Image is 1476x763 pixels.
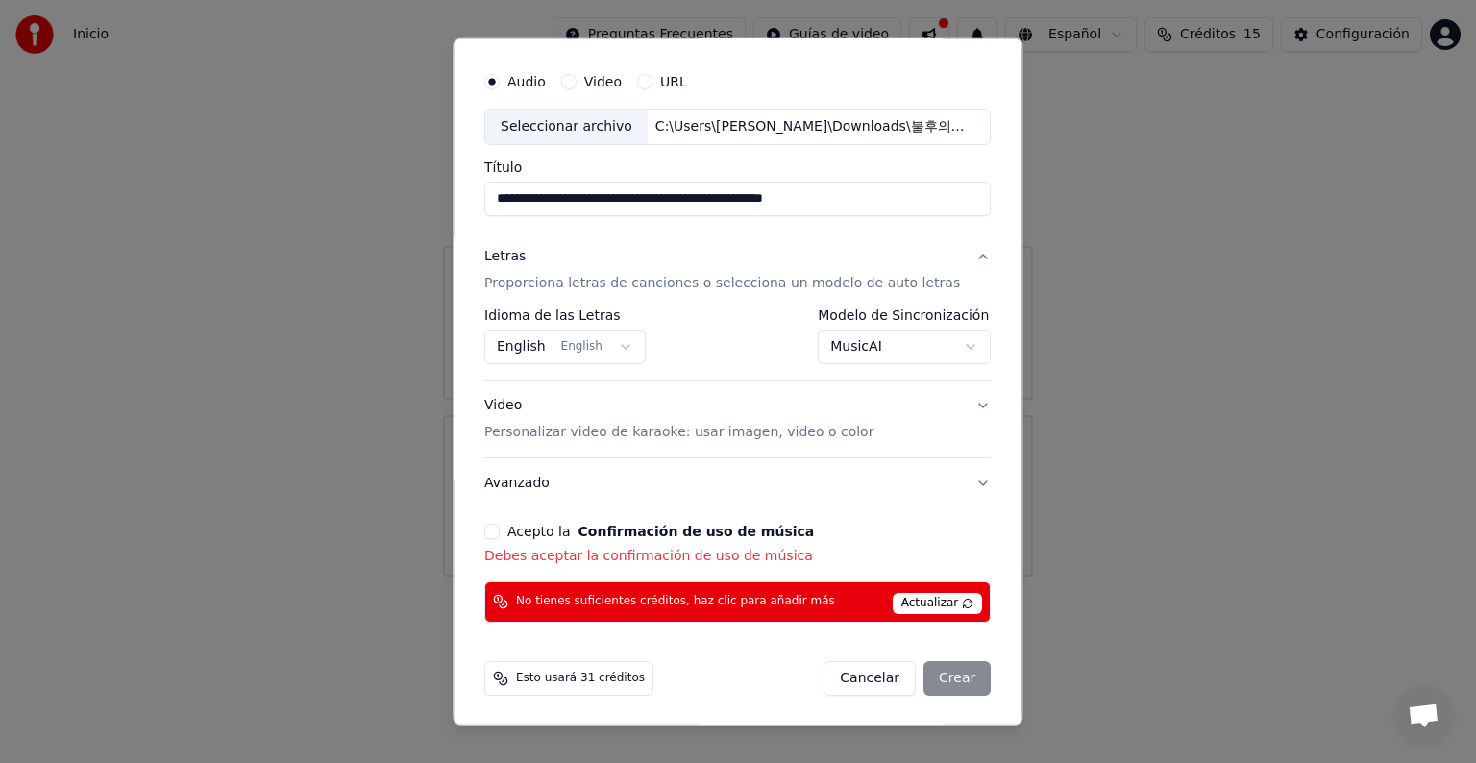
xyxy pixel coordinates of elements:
label: Título [484,160,991,174]
button: LetrasProporciona letras de canciones o selecciona un modelo de auto letras [484,232,991,308]
span: No tienes suficientes créditos, haz clic para añadir más [516,594,835,609]
label: Audio [507,75,546,88]
span: Actualizar [893,593,983,614]
button: Avanzado [484,458,991,508]
div: LetrasProporciona letras de canciones o selecciona un modelo de auto letras [484,308,991,380]
p: Proporciona letras de canciones o selecciona un modelo de auto letras [484,274,960,293]
p: Personalizar video de karaoke: usar imagen, video o color [484,423,873,442]
div: Letras [484,247,526,266]
label: Idioma de las Letras [484,308,646,322]
button: VideoPersonalizar video de karaoke: usar imagen, video o color [484,381,991,457]
div: Seleccionar archivo [485,110,648,144]
label: Video [584,75,622,88]
button: Acepto la [578,525,815,538]
span: Esto usará 31 créditos [516,671,645,686]
div: Video [484,396,873,442]
label: Modelo de Sincronización [819,308,992,322]
label: URL [660,75,687,88]
p: Debes aceptar la confirmación de uso de música [484,547,991,566]
button: Cancelar [824,661,917,696]
label: Acepto la [507,525,814,538]
div: C:\Users\[PERSON_NAME]\Downloads\불후의명곡 Immortal Songs 2 - 소향 - You Raise Me Up .20180512.mp3 [648,117,974,136]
